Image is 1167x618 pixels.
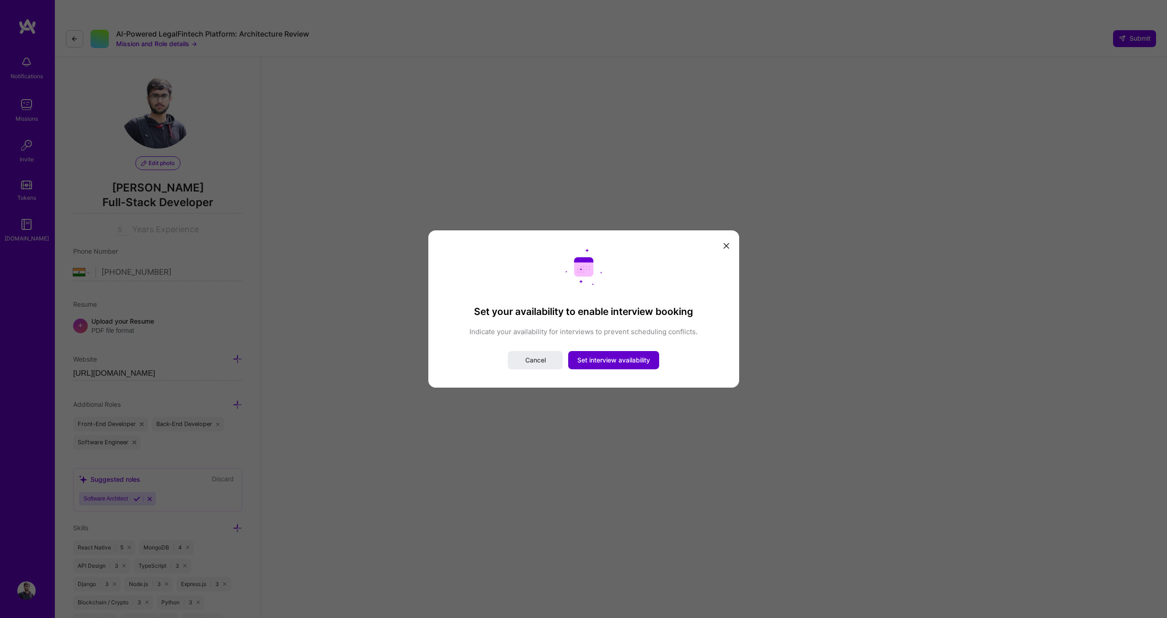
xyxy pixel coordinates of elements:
i: icon Close [724,243,729,249]
img: Calendar [565,249,602,285]
div: modal [428,230,739,388]
span: Set interview availability [577,356,650,365]
span: Cancel [525,356,546,365]
p: Indicate your availability for interviews to prevent scheduling conflicts. [447,327,721,336]
button: Cancel [508,351,563,369]
button: Set interview availability [568,351,659,369]
h3: Set your availability to enable interview booking [447,306,721,317]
